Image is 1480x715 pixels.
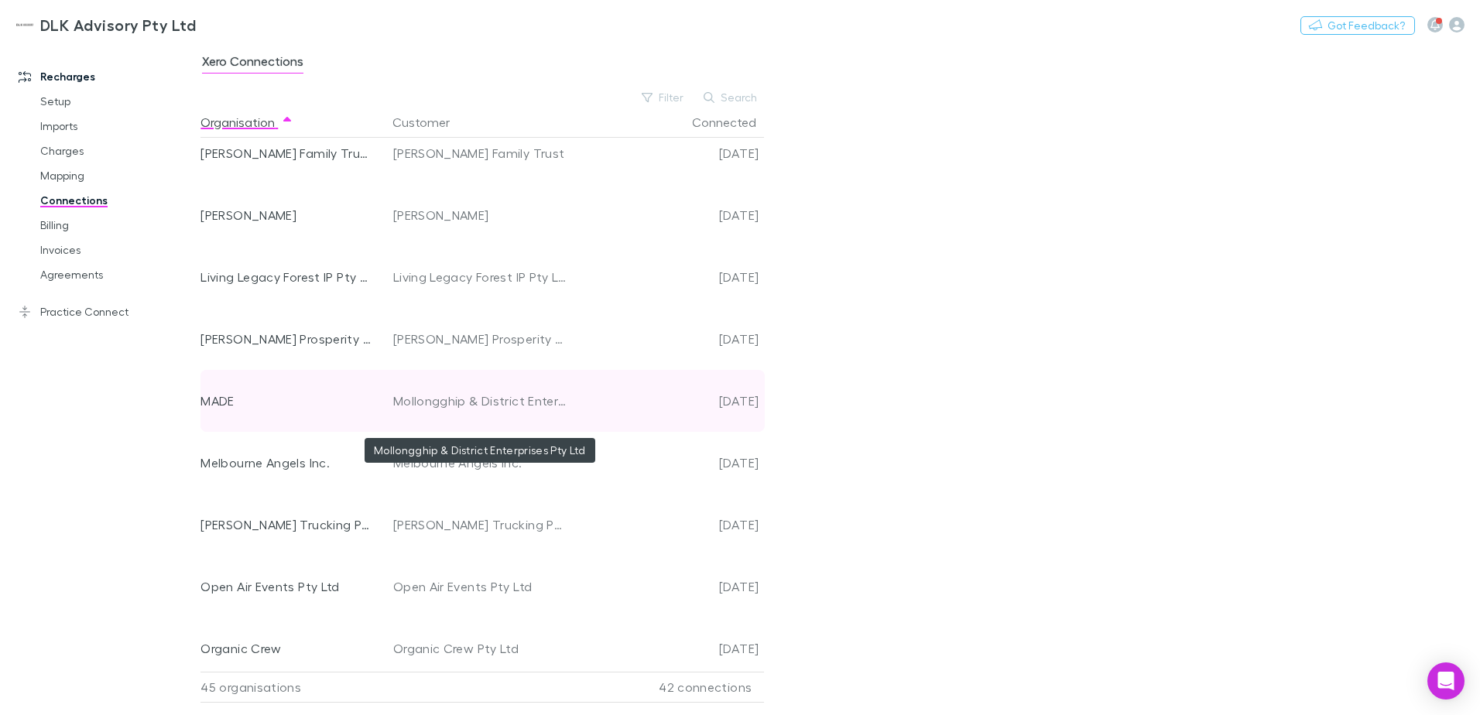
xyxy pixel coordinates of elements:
div: Melbourne Angels Inc. [393,432,567,494]
a: Setup [25,89,209,114]
button: Organisation [200,107,293,138]
div: Open Intercom Messenger [1427,662,1465,700]
button: Got Feedback? [1300,16,1415,35]
div: 45 organisations [200,672,386,703]
div: Open Air Events Pty Ltd [393,556,567,617]
div: [PERSON_NAME] Trucking Pty Ltd [393,494,567,556]
button: Filter [634,88,693,107]
button: Connected [692,107,775,138]
img: DLK Advisory Pty Ltd's Logo [15,15,34,34]
button: Search [696,88,766,107]
div: [DATE] [573,122,759,184]
div: Open Air Events Pty Ltd [200,556,372,617]
div: [DATE] [573,494,759,556]
div: [PERSON_NAME] Trucking Pty Ltd [200,494,372,556]
div: [PERSON_NAME] [393,184,567,246]
h3: DLK Advisory Pty Ltd [40,15,196,34]
div: [DATE] [573,246,759,308]
div: [DATE] [573,432,759,494]
div: [DATE] [573,184,759,246]
div: Organic Crew Pty Ltd [393,617,567,679]
div: [DATE] [573,370,759,432]
div: Melbourne Angels Inc. [200,432,372,494]
a: Invoices [25,238,209,262]
button: Customer [392,107,468,138]
div: [DATE] [573,308,759,370]
div: [PERSON_NAME] [200,184,372,246]
a: Agreements [25,262,209,287]
div: [PERSON_NAME] Prosperity Pty Ltd [393,308,567,370]
a: Imports [25,114,209,139]
div: MADE [200,370,372,432]
a: Practice Connect [3,299,209,324]
span: Xero Connections [202,53,303,74]
div: Organic Crew [200,617,372,679]
div: Mollongghip & District Enterprises Pty Ltd [393,370,567,432]
div: Living Legacy Forest IP Pty Ltd [200,246,372,308]
div: [DATE] [573,556,759,617]
a: Billing [25,213,209,238]
a: Connections [25,188,209,213]
a: Charges [25,139,209,163]
div: [DATE] [573,617,759,679]
div: [PERSON_NAME] Family Trust [200,122,372,184]
div: Living Legacy Forest IP Pty Ltd [393,246,567,308]
div: [PERSON_NAME] Family Trust [393,122,567,184]
a: Mapping [25,163,209,188]
a: Recharges [3,64,209,89]
div: 42 connections [572,672,758,703]
div: [PERSON_NAME] Prosperity Pty Ltd [200,308,372,370]
a: DLK Advisory Pty Ltd [6,6,205,43]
